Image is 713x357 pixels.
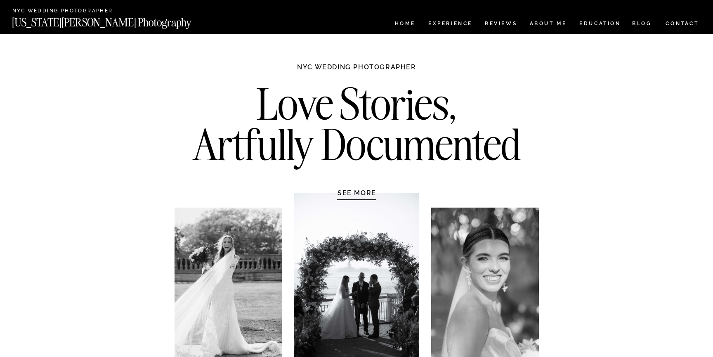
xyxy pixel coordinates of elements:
a: BLOG [632,21,652,28]
a: ABOUT ME [529,21,567,28]
a: REVIEWS [485,21,516,28]
a: [US_STATE][PERSON_NAME] Photography [12,17,219,24]
a: CONTACT [665,19,699,28]
a: SEE MORE [318,189,396,197]
h2: Love Stories, Artfully Documented [184,84,530,170]
a: Experience [428,21,472,28]
a: EDUCATION [578,21,622,28]
a: NYC Wedding Photographer [12,8,137,14]
h1: NYC WEDDING PHOTOGRAPHER [279,63,434,79]
a: HOME [393,21,417,28]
